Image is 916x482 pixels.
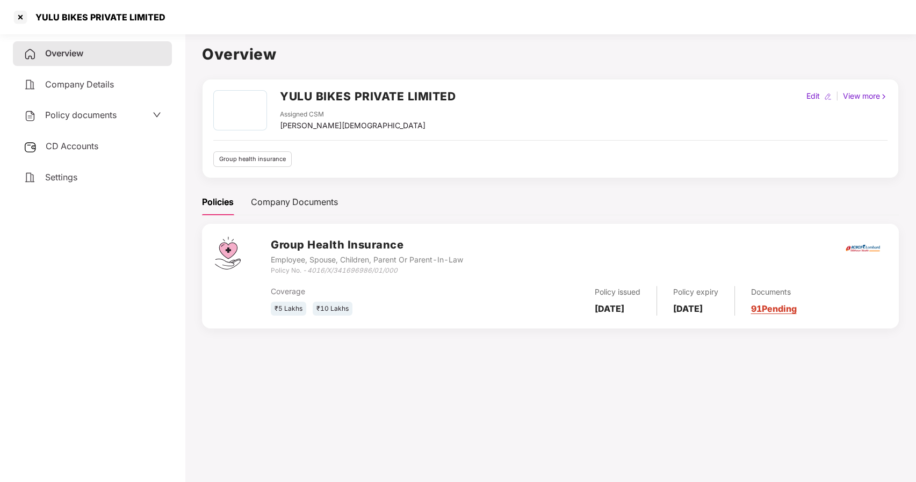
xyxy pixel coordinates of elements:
a: 91 Pending [751,303,797,314]
div: Assigned CSM [280,109,425,120]
h3: Group Health Insurance [271,237,463,253]
span: down [153,111,161,119]
div: Employee, Spouse, Children, Parent Or Parent-In-Law [271,254,463,266]
img: editIcon [824,93,832,100]
img: svg+xml;base64,PHN2ZyB3aWR0aD0iMjUiIGhlaWdodD0iMjQiIHZpZXdCb3g9IjAgMCAyNSAyNCIgZmlsbD0ibm9uZSIgeG... [24,141,37,154]
div: [PERSON_NAME][DEMOGRAPHIC_DATA] [280,120,425,132]
div: Policy No. - [271,266,463,276]
b: [DATE] [595,303,624,314]
img: svg+xml;base64,PHN2ZyB4bWxucz0iaHR0cDovL3d3dy53My5vcmcvMjAwMC9zdmciIHdpZHRoPSIyNCIgaGVpZ2h0PSIyNC... [24,48,37,61]
h1: Overview [202,42,899,66]
img: rightIcon [880,93,888,100]
div: Policy expiry [673,286,718,298]
div: | [834,90,841,102]
div: Policies [202,195,234,209]
span: Policy documents [45,109,117,120]
i: 4016/X/341696986/01/000 [307,266,398,274]
img: svg+xml;base64,PHN2ZyB4bWxucz0iaHR0cDovL3d3dy53My5vcmcvMjAwMC9zdmciIHdpZHRoPSIyNCIgaGVpZ2h0PSIyNC... [24,78,37,91]
span: Overview [45,48,83,59]
div: YULU BIKES PRIVATE LIMITED [29,12,165,23]
span: Settings [45,172,77,182]
div: Coverage [271,286,476,297]
img: icici.png [843,242,882,255]
div: Documents [751,286,797,298]
img: svg+xml;base64,PHN2ZyB4bWxucz0iaHR0cDovL3d3dy53My5vcmcvMjAwMC9zdmciIHdpZHRoPSI0Ny43MTQiIGhlaWdodD... [215,237,241,269]
span: Company Details [45,79,114,90]
b: [DATE] [673,303,703,314]
div: ₹10 Lakhs [313,302,352,316]
div: Policy issued [595,286,640,298]
div: View more [841,90,890,102]
div: Company Documents [251,195,338,209]
h2: YULU BIKES PRIVATE LIMITED [280,87,456,105]
div: Group health insurance [213,151,292,167]
img: svg+xml;base64,PHN2ZyB4bWxucz0iaHR0cDovL3d3dy53My5vcmcvMjAwMC9zdmciIHdpZHRoPSIyNCIgaGVpZ2h0PSIyNC... [24,171,37,184]
div: ₹5 Lakhs [271,302,306,316]
div: Edit [804,90,822,102]
span: CD Accounts [46,141,98,151]
img: svg+xml;base64,PHN2ZyB4bWxucz0iaHR0cDovL3d3dy53My5vcmcvMjAwMC9zdmciIHdpZHRoPSIyNCIgaGVpZ2h0PSIyNC... [24,109,37,122]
